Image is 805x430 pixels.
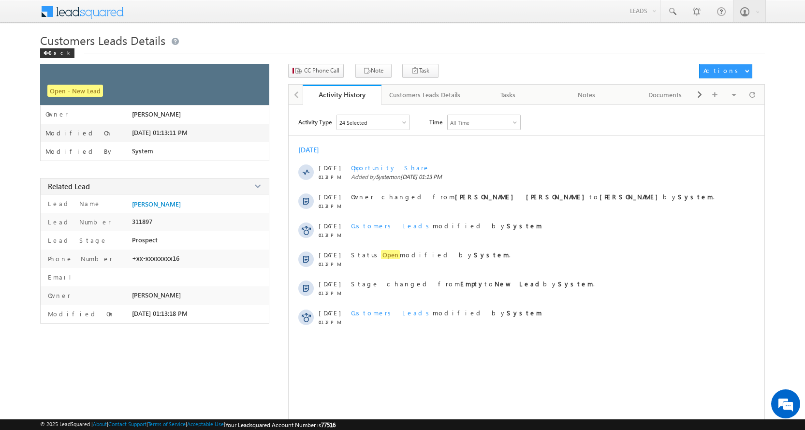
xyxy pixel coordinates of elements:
label: Owner [45,110,68,118]
label: Owner [45,291,71,299]
span: Open - New Lead [47,85,103,97]
a: Acceptable Use [187,421,224,427]
div: Tasks [477,89,539,101]
span: Owner changed from to by . [351,193,715,201]
span: Prospect [132,236,158,244]
span: modified by [351,309,542,317]
a: Contact Support [108,421,146,427]
div: 24 Selected [339,119,367,126]
span: 311897 [132,218,152,225]
strong: System [507,222,542,230]
span: [DATE] [319,222,340,230]
span: [PERSON_NAME] [132,110,181,118]
a: [PERSON_NAME] [132,200,181,208]
button: Task [402,64,439,78]
span: Stage changed from to by . [351,280,595,288]
div: All Time [450,119,469,126]
a: Customers Leads Details [381,85,469,105]
label: Lead Name [45,199,101,208]
span: [PERSON_NAME] [132,291,181,299]
div: Actions [703,66,742,75]
label: Modified By [45,148,114,155]
strong: System [678,193,713,201]
span: Added by on [351,173,724,180]
label: Modified On [45,310,115,318]
span: Status modified by . [351,250,511,259]
span: Related Lead [48,181,90,191]
strong: System [507,309,542,317]
span: CC Phone Call [304,66,339,75]
span: 01:12 PM [319,319,348,325]
span: Time [429,115,442,129]
label: Modified On [45,129,112,137]
span: 01:13 PM [319,203,348,209]
strong: [PERSON_NAME] [600,193,663,201]
span: Customers Leads [351,309,433,317]
div: Owner Changed,Status Changed,Stage Changed,Source Changed,Notes & 19 more.. [337,115,410,130]
span: 77516 [321,421,336,429]
span: Customers Leads [351,222,433,230]
span: Customers Leads Details [40,32,165,48]
a: Tasks [469,85,548,105]
span: modified by [351,222,542,230]
span: 01:13 PM [319,232,348,238]
span: System [376,173,394,180]
label: Lead Stage [45,236,107,244]
label: Email [45,273,79,281]
span: Your Leadsquared Account Number is [225,421,336,429]
span: System [132,147,153,155]
span: Opportunity Share [351,163,430,172]
a: Notes [548,85,627,105]
strong: System [558,280,593,288]
button: Note [355,64,392,78]
button: CC Phone Call [288,64,344,78]
div: Documents [634,89,696,101]
span: Activity Type [298,115,332,129]
span: [DATE] [319,251,340,259]
span: © 2025 LeadSquared | | | | | [40,421,336,429]
span: [DATE] 01:13:11 PM [132,129,188,136]
a: Terms of Service [148,421,186,427]
label: Lead Number [45,218,111,226]
span: [DATE] [319,280,340,288]
a: About [93,421,107,427]
strong: System [474,251,509,259]
span: 01:13 PM [319,174,348,180]
strong: New Lead [495,280,543,288]
span: [DATE] 01:13 PM [400,173,442,180]
span: +xx-xxxxxxxx16 [132,254,179,262]
button: Actions [699,64,752,78]
span: [DATE] 01:13:18 PM [132,310,188,317]
a: Documents [626,85,705,105]
div: Activity History [310,90,374,99]
a: Activity History [303,85,381,105]
strong: Empty [460,280,484,288]
span: 01:12 PM [319,261,348,267]
div: Customers Leads Details [389,89,460,101]
span: [DATE] [319,309,340,317]
span: 01:12 PM [319,290,348,296]
span: [DATE] [319,193,340,201]
strong: [PERSON_NAME] [PERSON_NAME] [455,193,589,201]
span: Open [381,250,400,259]
div: [DATE] [298,145,330,154]
span: [DATE] [319,163,340,172]
label: Phone Number [45,254,113,263]
div: Notes [556,89,618,101]
div: Back [40,48,74,58]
